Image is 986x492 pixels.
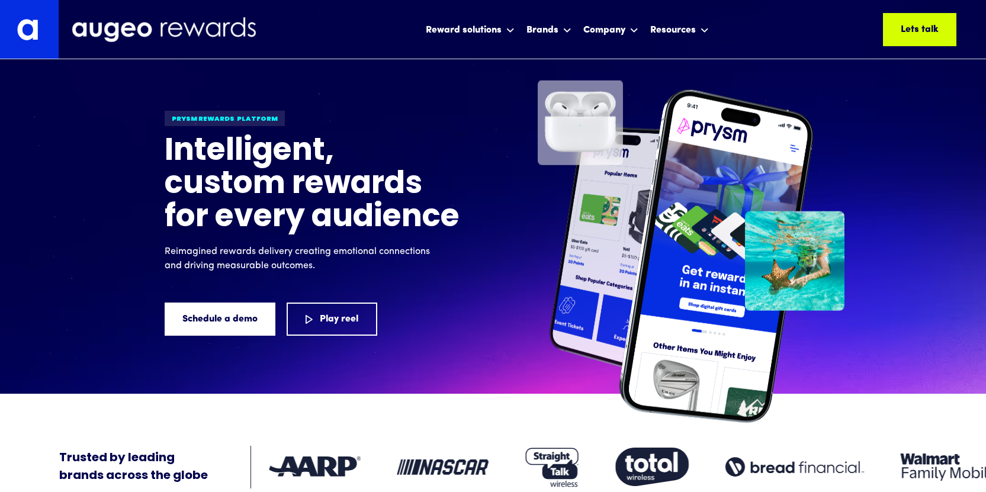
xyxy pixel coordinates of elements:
div: Reward solutions [426,23,502,37]
div: Prysm Rewards platform [165,111,285,126]
div: Reward solutions [423,14,518,45]
a: Lets talk [883,13,956,46]
div: Company [583,23,625,37]
h1: Intelligent, custom rewards for every audience [165,136,461,235]
div: Trusted by leading brands across the globe [59,449,208,485]
div: Company [580,14,641,45]
p: Reimagined rewards delivery creating emotional connections and driving measurable outcomes. [165,245,437,273]
a: Schedule a demo [165,303,275,336]
div: Brands [526,23,558,37]
a: Play reel [287,303,377,336]
div: Brands [523,14,574,45]
div: Resources [650,23,696,37]
div: Resources [647,14,712,45]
